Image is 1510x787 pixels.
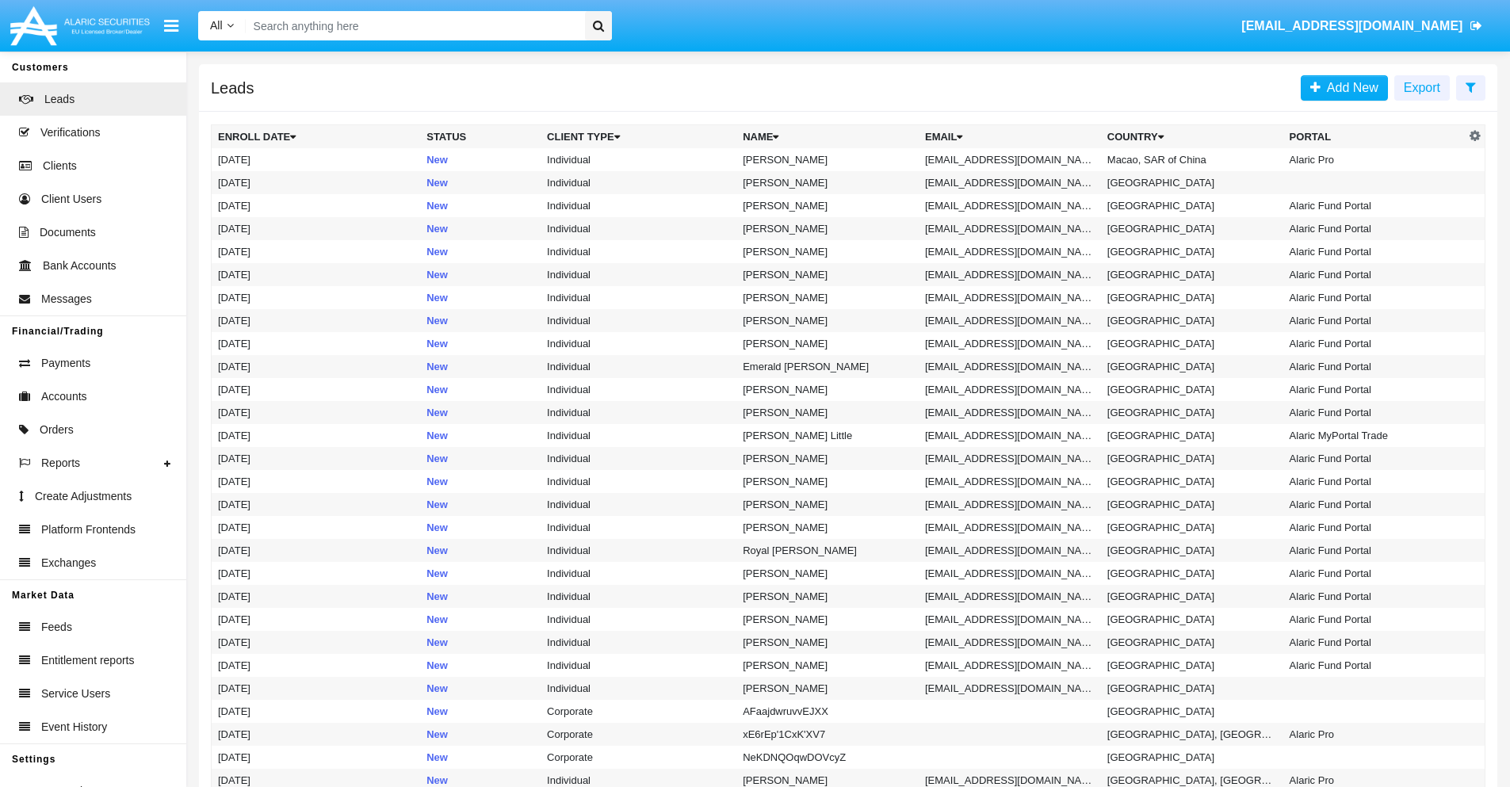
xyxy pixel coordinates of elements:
span: All [210,19,223,32]
td: [DATE] [212,516,421,539]
td: [EMAIL_ADDRESS][DOMAIN_NAME] [919,631,1101,654]
th: Portal [1283,125,1466,149]
td: Individual [541,332,736,355]
button: Export [1394,75,1450,101]
td: [DATE] [212,723,421,746]
td: Alaric Fund Portal [1283,309,1466,332]
td: Alaric Pro [1283,723,1466,746]
td: [DATE] [212,654,421,677]
td: Alaric Fund Portal [1283,217,1466,240]
td: [EMAIL_ADDRESS][DOMAIN_NAME] [919,263,1101,286]
td: New [420,240,541,263]
td: [EMAIL_ADDRESS][DOMAIN_NAME] [919,309,1101,332]
td: [GEOGRAPHIC_DATA] [1101,585,1283,608]
td: [GEOGRAPHIC_DATA] [1101,447,1283,470]
td: [DATE] [212,470,421,493]
td: [EMAIL_ADDRESS][DOMAIN_NAME] [919,401,1101,424]
td: [DATE] [212,148,421,171]
span: Reports [41,455,80,472]
span: Service Users [41,686,110,702]
td: [GEOGRAPHIC_DATA] [1101,700,1283,723]
td: [EMAIL_ADDRESS][DOMAIN_NAME] [919,194,1101,217]
td: New [420,608,541,631]
td: Individual [541,263,736,286]
td: AFaajdwruvvEJXX [736,700,919,723]
td: Emerald [PERSON_NAME] [736,355,919,378]
td: Individual [541,148,736,171]
td: New [420,539,541,562]
td: [PERSON_NAME] [736,585,919,608]
td: Alaric Fund Portal [1283,654,1466,677]
td: Individual [541,608,736,631]
td: [DATE] [212,562,421,585]
input: Search [246,11,579,40]
td: [EMAIL_ADDRESS][DOMAIN_NAME] [919,447,1101,470]
td: New [420,309,541,332]
td: [EMAIL_ADDRESS][DOMAIN_NAME] [919,148,1101,171]
td: Individual [541,654,736,677]
td: [GEOGRAPHIC_DATA] [1101,355,1283,378]
td: Individual [541,470,736,493]
td: xE6rEp'1CxK'XV7 [736,723,919,746]
td: [EMAIL_ADDRESS][DOMAIN_NAME] [919,171,1101,194]
td: [GEOGRAPHIC_DATA] [1101,286,1283,309]
td: Corporate [541,723,736,746]
td: New [420,723,541,746]
td: [PERSON_NAME] [736,309,919,332]
td: [GEOGRAPHIC_DATA] [1101,562,1283,585]
span: Entitlement reports [41,652,135,669]
td: Individual [541,286,736,309]
td: [EMAIL_ADDRESS][DOMAIN_NAME] [919,677,1101,700]
td: New [420,493,541,516]
td: Alaric Fund Portal [1283,608,1466,631]
td: [DATE] [212,194,421,217]
td: [GEOGRAPHIC_DATA] [1101,263,1283,286]
td: [EMAIL_ADDRESS][DOMAIN_NAME] [919,332,1101,355]
td: [PERSON_NAME] [736,654,919,677]
td: [DATE] [212,447,421,470]
span: Event History [41,719,107,735]
td: [GEOGRAPHIC_DATA] [1101,608,1283,631]
td: [PERSON_NAME] [736,171,919,194]
span: Documents [40,224,96,241]
span: Verifications [40,124,100,141]
td: [DATE] [212,424,421,447]
td: New [420,746,541,769]
td: [PERSON_NAME] [736,148,919,171]
td: Alaric Fund Portal [1283,562,1466,585]
td: [EMAIL_ADDRESS][DOMAIN_NAME] [919,240,1101,263]
td: [GEOGRAPHIC_DATA] [1101,631,1283,654]
td: New [420,332,541,355]
td: Individual [541,539,736,562]
td: [PERSON_NAME] [736,263,919,286]
td: Alaric Fund Portal [1283,470,1466,493]
td: Alaric Fund Portal [1283,263,1466,286]
td: Individual [541,447,736,470]
td: New [420,447,541,470]
th: Enroll Date [212,125,421,149]
td: [PERSON_NAME] Little [736,424,919,447]
td: New [420,562,541,585]
td: Alaric Fund Portal [1283,585,1466,608]
td: Corporate [541,700,736,723]
td: [GEOGRAPHIC_DATA] [1101,217,1283,240]
td: [GEOGRAPHIC_DATA] [1101,401,1283,424]
td: [DATE] [212,493,421,516]
td: New [420,148,541,171]
span: Exchanges [41,555,96,571]
td: [DATE] [212,263,421,286]
td: [EMAIL_ADDRESS][DOMAIN_NAME] [919,493,1101,516]
span: Bank Accounts [43,258,117,274]
td: [EMAIL_ADDRESS][DOMAIN_NAME] [919,470,1101,493]
td: [DATE] [212,171,421,194]
span: Payments [41,355,90,372]
td: Individual [541,171,736,194]
td: [DATE] [212,401,421,424]
td: [GEOGRAPHIC_DATA] [1101,470,1283,493]
td: Royal [PERSON_NAME] [736,539,919,562]
td: [EMAIL_ADDRESS][DOMAIN_NAME] [919,516,1101,539]
span: Orders [40,422,74,438]
td: Individual [541,516,736,539]
img: Logo image [8,2,152,49]
td: [GEOGRAPHIC_DATA] [1101,240,1283,263]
